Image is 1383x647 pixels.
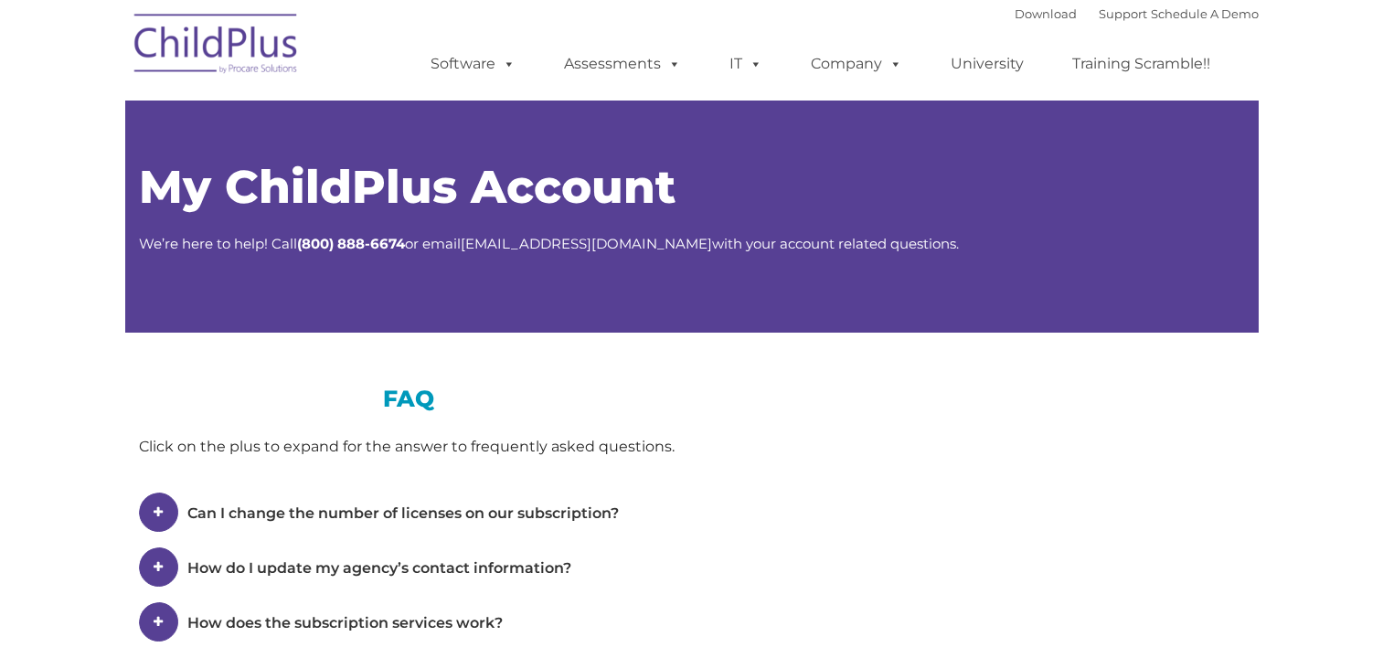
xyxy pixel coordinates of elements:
[187,504,619,522] span: Can I change the number of licenses on our subscription?
[932,46,1042,82] a: University
[546,46,699,82] a: Assessments
[139,159,676,215] span: My ChildPlus Account
[139,235,959,252] span: We’re here to help! Call or email with your account related questions.
[187,559,571,577] span: How do I update my agency’s contact information?
[139,387,678,410] h3: FAQ
[187,614,503,631] span: How does the subscription services work?
[711,46,781,82] a: IT
[1151,6,1259,21] a: Schedule A Demo
[297,235,302,252] strong: (
[1099,6,1147,21] a: Support
[125,1,308,92] img: ChildPlus by Procare Solutions
[1054,46,1229,82] a: Training Scramble!!
[793,46,920,82] a: Company
[302,235,405,252] strong: 800) 888-6674
[412,46,534,82] a: Software
[1015,6,1259,21] font: |
[1015,6,1077,21] a: Download
[139,433,678,461] div: Click on the plus to expand for the answer to frequently asked questions.
[461,235,712,252] a: [EMAIL_ADDRESS][DOMAIN_NAME]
